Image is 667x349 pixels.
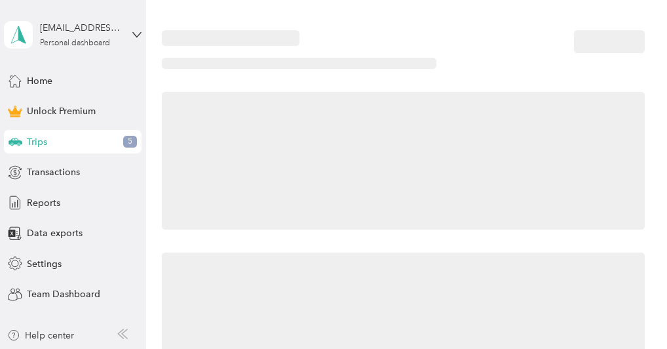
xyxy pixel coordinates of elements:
span: Data exports [27,226,83,240]
iframe: Everlance-gr Chat Button Frame [594,276,667,349]
div: [EMAIL_ADDRESS][DOMAIN_NAME] [40,21,122,35]
span: Trips [27,135,47,149]
span: Reports [27,196,60,210]
span: Team Dashboard [27,287,100,301]
button: Help center [7,329,74,342]
span: Home [27,74,52,88]
div: Personal dashboard [40,39,110,47]
span: Transactions [27,165,80,179]
span: Settings [27,257,62,271]
span: 5 [123,136,137,148]
span: Unlock Premium [27,104,96,118]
